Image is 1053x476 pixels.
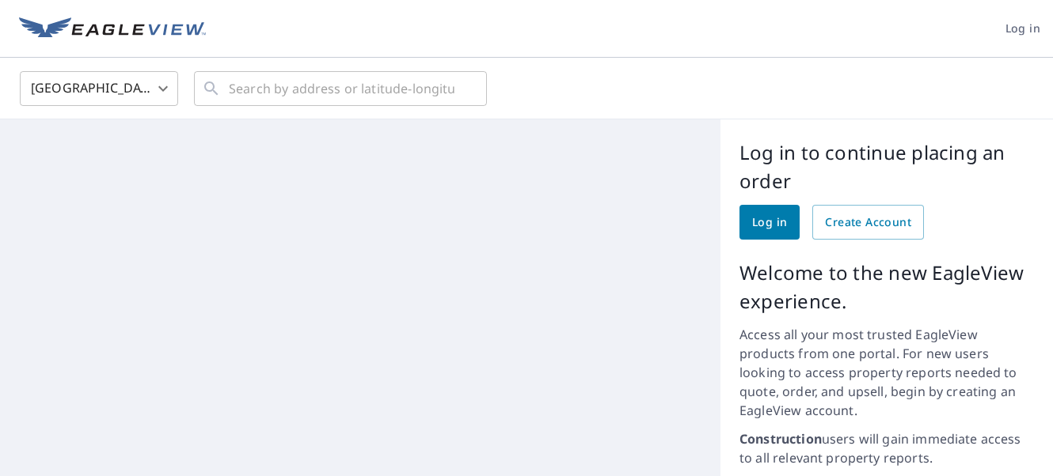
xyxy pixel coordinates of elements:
[752,213,787,232] span: Log in
[825,213,911,232] span: Create Account
[739,259,1034,315] p: Welcome to the new EagleView experience.
[739,429,1034,467] p: users will gain immediate access to all relevant property reports.
[229,66,454,111] input: Search by address or latitude-longitude
[1005,19,1040,39] span: Log in
[739,205,800,240] a: Log in
[19,17,206,41] img: EV Logo
[739,138,1034,195] p: Log in to continue placing an order
[20,66,178,111] div: [GEOGRAPHIC_DATA]
[812,205,924,240] a: Create Account
[739,325,1034,420] p: Access all your most trusted EagleView products from one portal. For new users looking to access ...
[739,430,822,448] strong: Construction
